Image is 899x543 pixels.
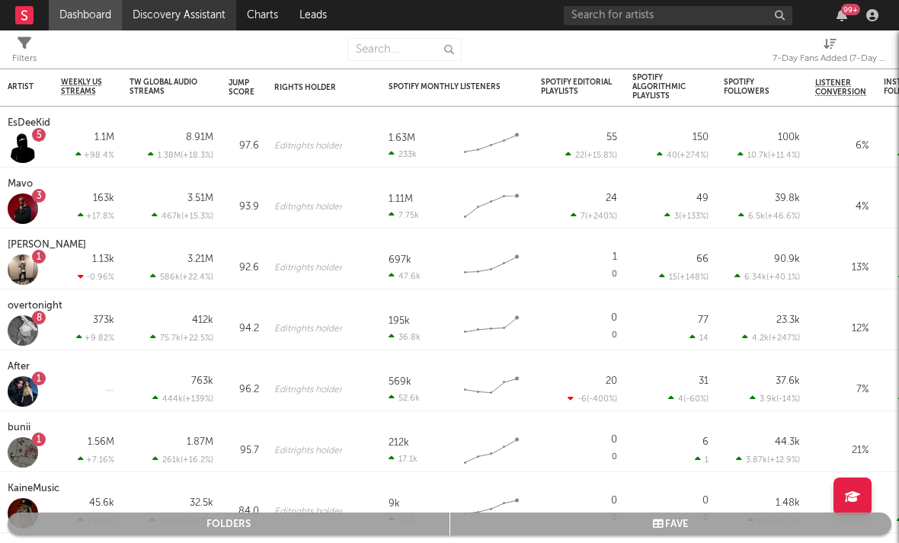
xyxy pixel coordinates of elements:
[347,38,462,61] input: Search...
[8,358,34,376] div: After
[696,193,709,203] div: 49
[587,212,615,221] span: +240 %
[541,248,617,289] div: 0
[229,503,259,521] div: 84.0
[674,212,679,221] span: 3
[8,236,46,285] a: [PERSON_NAME]1
[696,254,709,264] div: 66
[611,435,617,445] div: 0
[769,456,798,465] span: +12.9 %
[738,211,800,221] div: ( )
[274,324,342,334] div: Edit rights holder
[664,211,709,221] div: ( )
[678,395,683,404] span: 4
[389,271,421,281] div: 47.6k
[571,211,617,221] div: ( )
[776,315,800,325] div: 23.3k
[389,332,421,342] div: 36.8k
[192,315,213,325] div: 412k
[8,236,90,254] div: [PERSON_NAME]
[693,133,709,142] div: 150
[130,72,213,101] div: TW Global Audio Streams
[389,133,415,143] div: 1.63M
[773,50,887,68] div: 7-Day Fans Added (7-Day Fans Added)
[815,137,869,155] div: 6 %
[699,334,709,343] span: 14
[160,273,180,282] span: 586k
[389,72,501,101] div: Spotify Monthly Listeners
[774,254,800,264] div: 90.9k
[657,150,709,160] div: ( )
[61,78,114,96] span: Weekly US Streams
[737,150,800,160] div: ( )
[775,437,800,447] div: 44.3k
[93,315,114,325] div: 373k
[686,395,706,404] span: -60 %
[457,493,526,531] svg: Chart title
[182,273,211,282] span: +22.4 %
[229,137,259,155] div: 97.6
[8,513,449,535] button: Folders
[632,491,709,532] div: 0
[389,149,417,159] div: 233k
[92,254,114,264] div: 1.13k
[669,273,677,282] span: 15
[779,395,798,404] span: -14 %
[541,72,617,101] div: Spotify Editorial Playlists
[744,273,766,282] span: 6.34k
[12,50,37,68] div: Filters
[183,334,211,343] span: +22.5 %
[206,519,251,529] div: Folders
[8,358,46,407] a: After1
[8,72,34,101] div: Artist
[274,141,342,152] div: Edit rights holder
[771,334,798,343] span: +247 %
[747,152,768,160] span: 10.7k
[815,198,869,216] div: 4 %
[89,498,114,508] div: 45.6k
[274,72,336,104] div: Rights Holder
[815,259,869,277] div: 13 %
[541,430,617,471] div: 0
[742,333,800,343] div: ( )
[160,334,181,343] span: 75.7k
[698,315,709,325] div: 77
[274,202,342,212] div: Edit rights holder
[680,273,706,282] span: +148 %
[702,437,709,447] div: 6
[158,152,181,160] span: 1.38M
[776,498,800,508] div: 1.48k
[705,456,709,465] span: 1
[837,9,847,21] button: 99+
[746,456,767,465] span: 3.87k
[8,114,46,163] a: EsDeeKid5
[185,395,211,404] span: +139 %
[8,419,46,468] a: bunii1
[457,127,526,165] svg: Chart title
[581,212,585,221] span: 7
[565,150,617,160] div: ( )
[183,456,211,465] span: +16.2 %
[815,320,869,338] div: 12 %
[274,263,342,273] div: Edit rights holder
[568,394,617,404] div: ( )
[75,150,114,160] div: +98.4 %
[389,210,419,220] div: 7.75k
[457,371,526,409] svg: Chart title
[229,442,259,460] div: 95.7
[12,30,37,75] div: Filters
[191,376,213,386] div: 763k
[668,394,709,404] div: ( )
[613,252,617,262] div: 1
[152,394,213,404] div: ( )
[632,72,709,101] div: Spotify Algorithmic Playlists
[274,385,342,395] div: Edit rights holder
[611,313,617,323] div: 0
[389,454,418,464] div: 17.1k
[773,30,887,75] div: 7-Day Fans Added (7-Day Fans Added)
[78,455,114,465] div: +7.16 %
[776,376,800,386] div: 37.6k
[680,152,706,160] span: +274 %
[734,272,800,282] div: ( )
[186,133,213,142] div: 8.91M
